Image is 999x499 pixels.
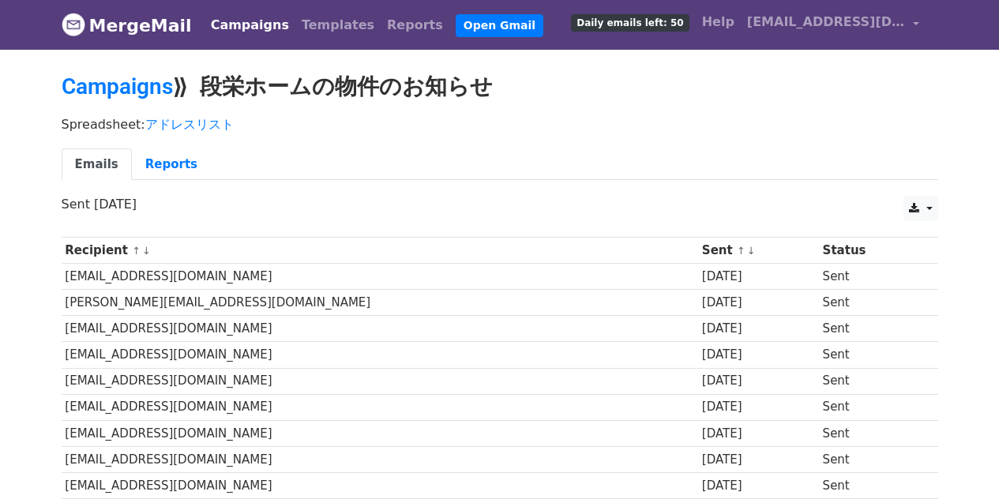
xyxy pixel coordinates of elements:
td: [EMAIL_ADDRESS][DOMAIN_NAME] [62,316,699,342]
td: [EMAIL_ADDRESS][DOMAIN_NAME] [62,264,699,290]
a: Reports [381,9,449,41]
a: Campaigns [205,9,295,41]
div: [DATE] [702,320,815,338]
div: [DATE] [702,346,815,364]
span: [EMAIL_ADDRESS][DOMAIN_NAME] [747,13,905,32]
span: Daily emails left: 50 [571,14,689,32]
td: Sent [819,472,922,498]
div: [DATE] [702,477,815,495]
th: Status [819,238,922,264]
td: Sent [819,368,922,394]
td: Sent [819,420,922,446]
a: Campaigns [62,73,173,99]
td: Sent [819,264,922,290]
td: [EMAIL_ADDRESS][DOMAIN_NAME] [62,342,699,368]
a: Help [696,6,741,38]
td: Sent [819,446,922,472]
td: [EMAIL_ADDRESS][DOMAIN_NAME] [62,472,699,498]
a: ↓ [747,245,756,257]
img: MergeMail logo [62,13,85,36]
a: Reports [132,148,211,181]
td: Sent [819,342,922,368]
div: [DATE] [702,294,815,312]
a: Emails [62,148,132,181]
th: Sent [698,238,819,264]
a: Open Gmail [456,14,543,37]
td: [EMAIL_ADDRESS][DOMAIN_NAME] [62,368,699,394]
div: [DATE] [702,425,815,443]
p: Sent [DATE] [62,196,938,212]
div: [DATE] [702,398,815,416]
p: Spreadsheet: [62,116,938,133]
td: [EMAIL_ADDRESS][DOMAIN_NAME] [62,446,699,472]
td: Sent [819,394,922,420]
a: ↓ [142,245,151,257]
div: [DATE] [702,268,815,286]
a: アドレスリスト [145,117,234,132]
th: Recipient [62,238,699,264]
td: Sent [819,316,922,342]
td: [PERSON_NAME][EMAIL_ADDRESS][DOMAIN_NAME] [62,290,699,316]
td: [EMAIL_ADDRESS][DOMAIN_NAME] [62,420,699,446]
div: [DATE] [702,451,815,469]
div: [DATE] [702,372,815,390]
a: [EMAIL_ADDRESS][DOMAIN_NAME] [741,6,926,43]
h2: ⟫ 段栄ホームの物件のお知らせ [62,73,938,100]
a: MergeMail [62,9,192,42]
td: Sent [819,290,922,316]
td: [EMAIL_ADDRESS][DOMAIN_NAME] [62,394,699,420]
a: Daily emails left: 50 [565,6,695,38]
a: ↑ [737,245,745,257]
a: ↑ [132,245,141,257]
a: Templates [295,9,381,41]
